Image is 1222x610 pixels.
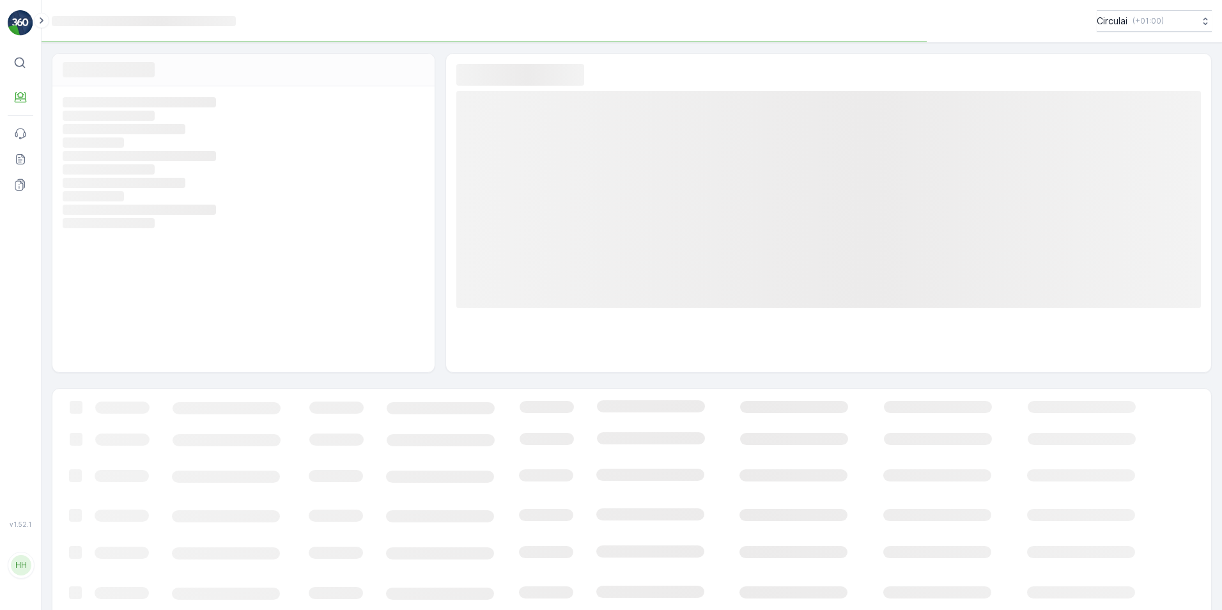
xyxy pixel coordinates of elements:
div: HH [11,555,31,575]
p: ( +01:00 ) [1133,16,1164,26]
img: logo [8,10,33,36]
button: Circulai(+01:00) [1097,10,1212,32]
button: HH [8,531,33,600]
p: Circulai [1097,15,1127,27]
span: v 1.52.1 [8,520,33,528]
